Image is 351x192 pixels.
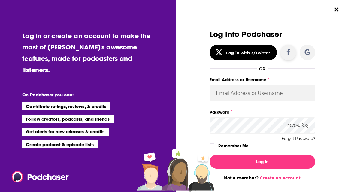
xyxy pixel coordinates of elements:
a: Create an account [260,175,301,181]
h3: Log Into Podchaser [210,30,315,39]
div: Not a member? [210,175,315,181]
li: Get alerts for new releases & credits [22,127,108,135]
div: OR [259,66,265,71]
label: Email Address or Username [210,76,315,84]
div: Reveal [287,117,308,133]
label: Remember Me [218,142,249,150]
div: Log in with X/Twitter [226,50,270,55]
a: Podchaser - Follow, Share and Rate Podcasts [12,171,65,182]
button: Log In [210,155,315,169]
button: Close Button [331,4,342,15]
img: Podchaser - Follow, Share and Rate Podcasts [12,171,69,182]
label: Password [210,108,315,116]
li: On Podchaser you can: [22,92,142,97]
button: Forgot Password? [282,136,315,141]
li: Create podcast & episode lists [22,140,98,148]
button: Log in with X/Twitter [210,45,277,60]
a: create an account [51,31,110,40]
input: Email Address or Username [210,85,315,101]
li: Follow creators, podcasts, and friends [22,115,114,123]
li: Contribute ratings, reviews, & credits [22,102,110,110]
